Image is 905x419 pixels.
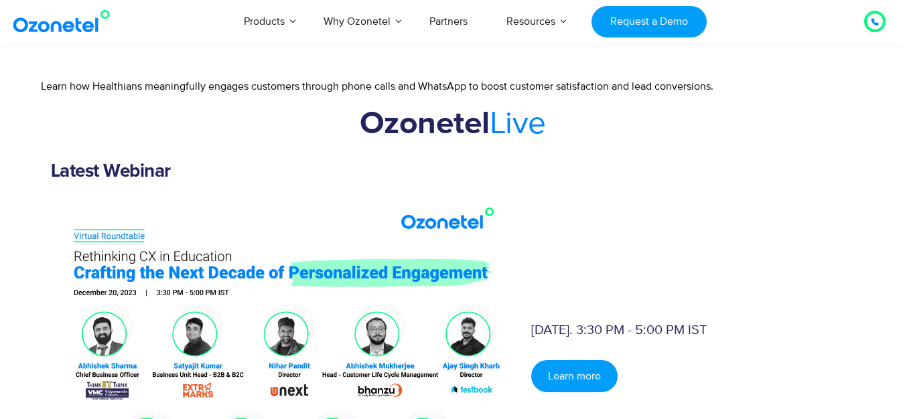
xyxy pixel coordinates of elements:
[51,105,855,143] h2: Ozonetel
[490,104,546,143] span: Live
[531,322,707,338] date: [DATE]. 3:30 PM - 5:00 PM IST
[531,360,618,392] a: Learn more
[41,78,865,94] p: Learn how Healthians meaningfully engages customers through phone calls and WhatsApp to boost cus...
[591,6,706,37] a: Request a Demo
[51,161,855,182] h1: Latest Webinar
